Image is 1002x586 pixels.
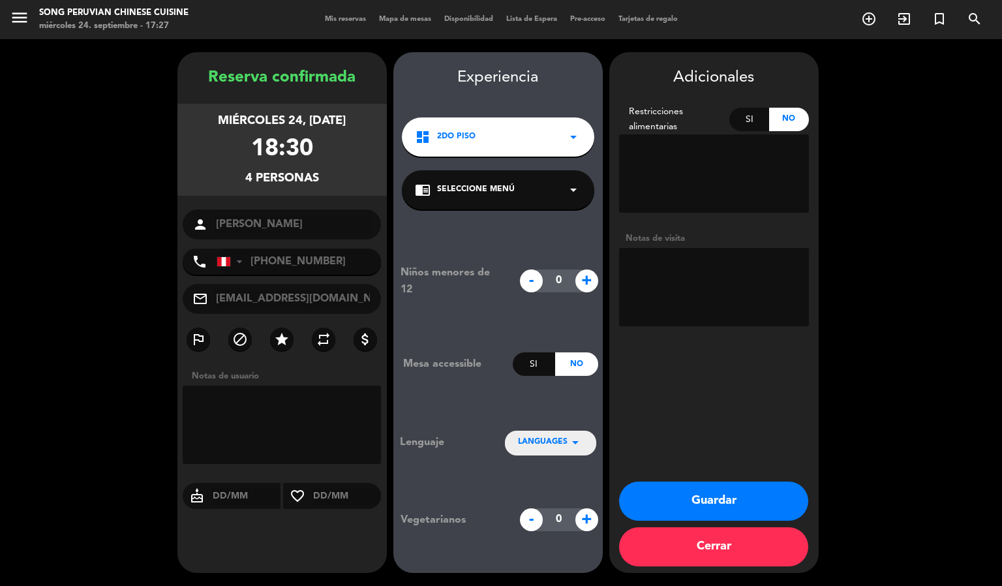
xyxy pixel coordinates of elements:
div: No [769,108,809,131]
i: mail_outline [192,291,208,307]
i: block [232,332,248,347]
div: Vegetarianos [391,512,513,529]
span: Lista de Espera [500,16,564,23]
i: attach_money [357,332,373,347]
div: miércoles 24. septiembre - 17:27 [39,20,189,33]
div: 18:30 [251,131,313,169]
button: Guardar [619,482,808,521]
input: DD/MM [211,488,281,504]
div: 4 personas [245,169,319,188]
span: + [575,508,598,531]
i: search [967,11,982,27]
i: star [274,332,290,347]
i: cake [183,488,211,504]
span: 2do piso [437,131,476,144]
i: dashboard [415,129,431,145]
div: Mesa accessible [393,356,513,373]
i: arrow_drop_down [566,182,581,198]
div: Reserva confirmada [177,65,387,91]
div: Notas de visita [619,232,809,245]
span: Mis reservas [318,16,372,23]
i: arrow_drop_down [566,129,581,145]
div: Experiencia [393,65,603,91]
div: Si [729,108,769,131]
div: Si [513,352,555,376]
i: person [192,217,208,232]
span: - [520,270,543,292]
span: - [520,508,543,531]
button: menu [10,8,29,32]
span: Disponibilidad [438,16,500,23]
div: Peru (Perú): +51 [217,249,247,274]
div: Adicionales [619,65,809,91]
i: repeat [316,332,331,347]
span: Tarjetas de regalo [612,16,684,23]
div: Notas de usuario [185,369,387,383]
span: Mapa de mesas [372,16,438,23]
div: Lenguaje [400,434,483,451]
i: turned_in_not [932,11,947,27]
i: menu [10,8,29,27]
button: Cerrar [619,527,808,566]
i: exit_to_app [896,11,912,27]
div: Niños menores de 12 [391,264,513,298]
div: Restricciones alimentarias [619,104,730,134]
i: phone [192,254,207,270]
div: Song Peruvian Chinese Cuisine [39,7,189,20]
span: Seleccione Menú [437,183,515,196]
span: LANGUAGES [518,436,568,449]
i: chrome_reader_mode [415,182,431,198]
span: + [575,270,598,292]
i: favorite_border [283,488,312,504]
input: DD/MM [312,488,382,504]
div: miércoles 24, [DATE] [218,112,346,131]
span: Pre-acceso [564,16,612,23]
i: outlined_flag [190,332,206,347]
div: No [555,352,598,376]
i: arrow_drop_down [568,435,583,450]
i: add_circle_outline [861,11,877,27]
